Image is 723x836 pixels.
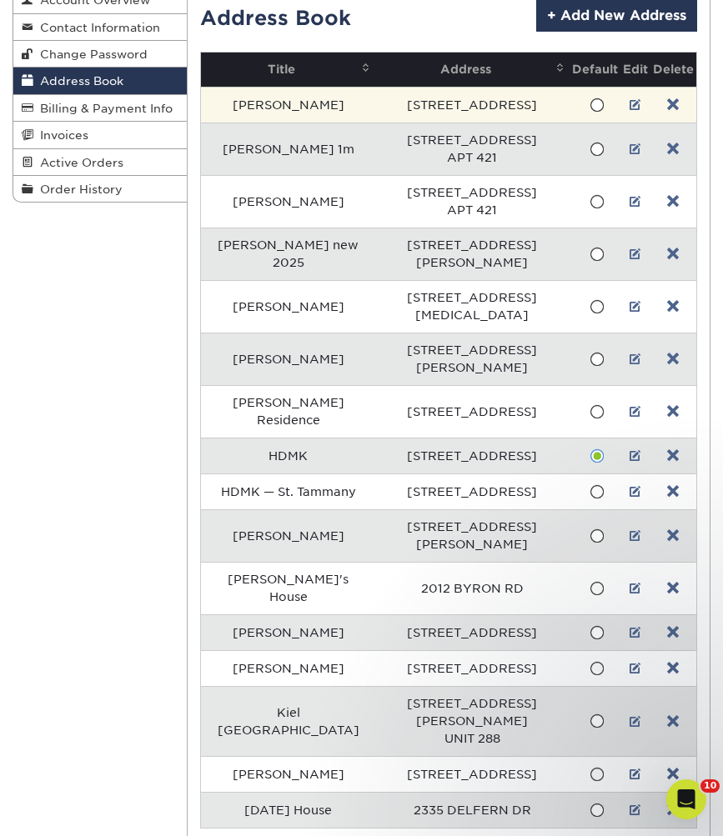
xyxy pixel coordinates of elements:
[375,650,570,686] td: [STREET_ADDRESS]
[33,156,123,169] span: Active Orders
[375,438,570,473] td: [STREET_ADDRESS]
[201,123,375,175] td: [PERSON_NAME] 1m
[33,128,88,142] span: Invoices
[201,87,375,123] td: [PERSON_NAME]
[13,68,187,94] a: Address Book
[13,149,187,176] a: Active Orders
[650,53,696,87] th: Delete
[13,41,187,68] a: Change Password
[375,509,570,562] td: [STREET_ADDRESS][PERSON_NAME]
[570,53,620,87] th: Default
[13,122,187,148] a: Invoices
[375,756,570,792] td: [STREET_ADDRESS]
[201,686,375,756] td: Kiel [GEOGRAPHIC_DATA]
[201,333,375,385] td: [PERSON_NAME]
[33,74,123,88] span: Address Book
[201,280,375,333] td: [PERSON_NAME]
[375,228,570,280] td: [STREET_ADDRESS][PERSON_NAME]
[375,123,570,175] td: [STREET_ADDRESS] APT 421
[201,562,375,614] td: [PERSON_NAME]'s House
[4,785,142,830] iframe: Google Customer Reviews
[375,562,570,614] td: 2012 BYRON RD
[13,14,187,41] a: Contact Information
[375,87,570,123] td: [STREET_ADDRESS]
[375,473,570,509] td: [STREET_ADDRESS]
[33,183,123,196] span: Order History
[375,614,570,650] td: [STREET_ADDRESS]
[620,53,650,87] th: Edit
[375,792,570,828] td: 2335 DELFERN DR
[375,280,570,333] td: [STREET_ADDRESS][MEDICAL_DATA]
[375,175,570,228] td: [STREET_ADDRESS] APT 421
[201,53,375,87] th: Title
[375,385,570,438] td: [STREET_ADDRESS]
[13,95,187,122] a: Billing & Payment Info
[33,21,160,34] span: Contact Information
[375,53,570,87] th: Address
[13,176,187,202] a: Order History
[201,509,375,562] td: [PERSON_NAME]
[201,756,375,792] td: [PERSON_NAME]
[33,102,173,115] span: Billing & Payment Info
[201,175,375,228] td: [PERSON_NAME]
[201,614,375,650] td: [PERSON_NAME]
[666,779,706,819] iframe: Intercom live chat
[375,333,570,385] td: [STREET_ADDRESS][PERSON_NAME]
[201,792,375,828] td: [DATE] House
[201,650,375,686] td: [PERSON_NAME]
[201,438,375,473] td: HDMK
[375,686,570,756] td: [STREET_ADDRESS][PERSON_NAME] UNIT 288
[700,779,720,793] span: 10
[201,228,375,280] td: [PERSON_NAME] new 2025
[201,473,375,509] td: HDMK — St. Tammany
[33,48,148,61] span: Change Password
[201,385,375,438] td: [PERSON_NAME] Residence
